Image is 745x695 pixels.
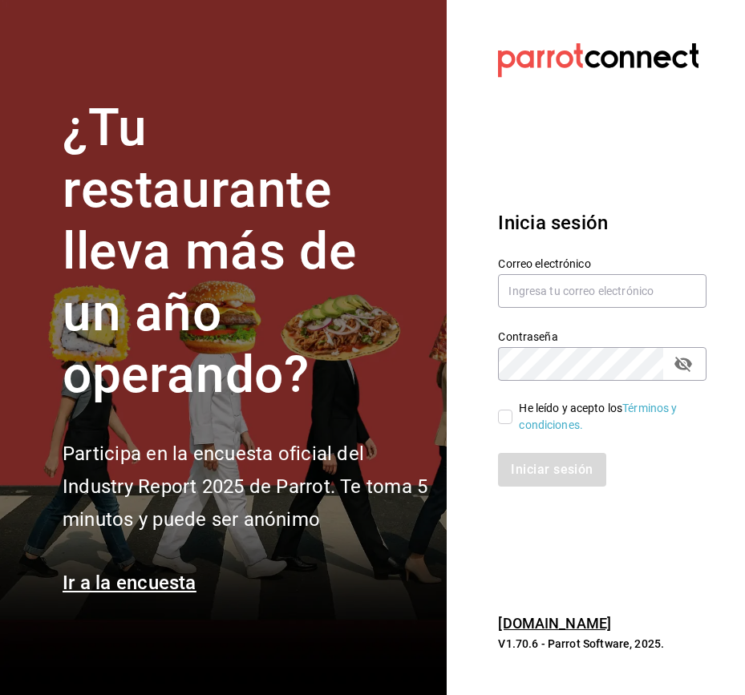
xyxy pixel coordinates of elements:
[498,274,707,308] input: Ingresa tu correo electrónico
[519,400,694,434] div: He leído y acepto los
[498,258,707,269] label: Correo electrónico
[498,208,707,237] h3: Inicia sesión
[63,572,196,594] a: Ir a la encuesta
[498,636,707,652] p: V1.70.6 - Parrot Software, 2025.
[498,615,611,632] a: [DOMAIN_NAME]
[498,331,707,342] label: Contraseña
[63,438,427,535] h2: Participa en la encuesta oficial del Industry Report 2025 de Parrot. Te toma 5 minutos y puede se...
[63,98,427,406] h1: ¿Tu restaurante lleva más de un año operando?
[670,350,697,378] button: passwordField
